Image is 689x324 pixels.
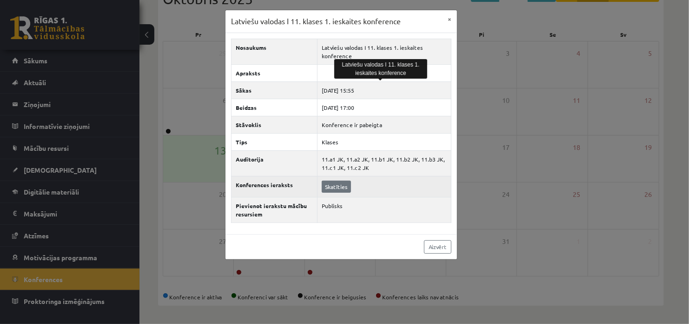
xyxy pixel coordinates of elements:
[334,59,427,79] div: Latviešu valodas I 11. klases 1. ieskaites konference
[318,99,451,116] td: [DATE] 17:00
[232,197,318,223] th: Pievienot ierakstu mācību resursiem
[232,116,318,133] th: Stāvoklis
[232,150,318,176] th: Auditorija
[232,176,318,197] th: Konferences ieraksts
[232,39,318,64] th: Nosaukums
[231,16,401,27] h3: Latviešu valodas I 11. klases 1. ieskaites konference
[322,181,351,193] a: Skatīties
[424,240,451,254] a: Aizvērt
[318,197,451,223] td: Publisks
[232,133,318,150] th: Tips
[232,99,318,116] th: Beidzas
[318,150,451,176] td: 11.a1 JK, 11.a2 JK, 11.b1 JK, 11.b2 JK, 11.b3 JK, 11.c1 JK, 11.c2 JK
[232,64,318,81] th: Apraksts
[318,81,451,99] td: [DATE] 15:55
[442,10,457,28] button: ×
[232,81,318,99] th: Sākas
[318,133,451,150] td: Klases
[318,39,451,64] td: Latviešu valodas I 11. klases 1. ieskaites konference
[318,116,451,133] td: Konference ir pabeigta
